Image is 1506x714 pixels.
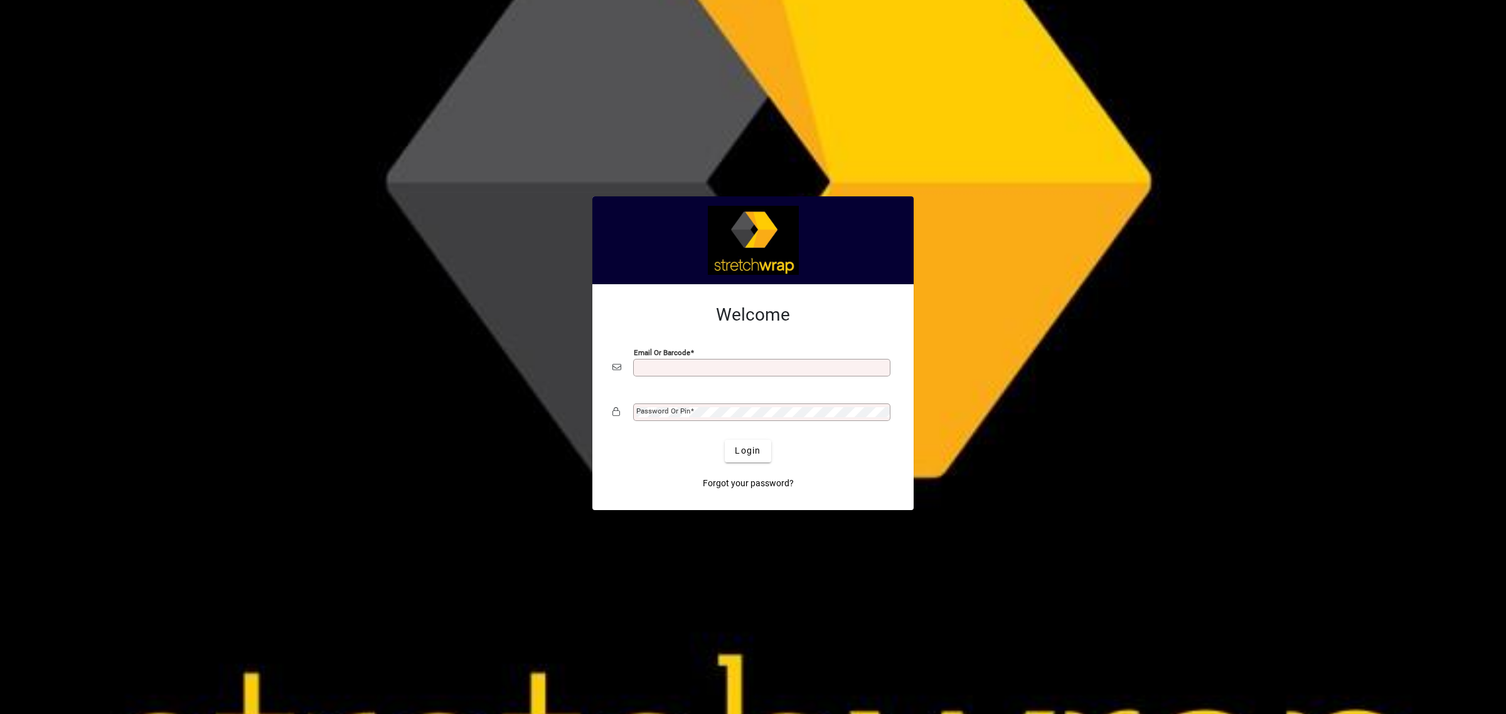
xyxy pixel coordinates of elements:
mat-label: Email or Barcode [634,348,690,356]
h2: Welcome [612,304,894,326]
span: Login [735,444,761,457]
button: Login [725,440,771,462]
mat-label: Password or Pin [636,407,690,415]
span: Forgot your password? [703,477,794,490]
a: Forgot your password? [698,472,799,495]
